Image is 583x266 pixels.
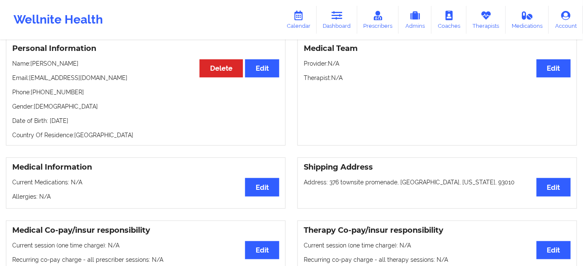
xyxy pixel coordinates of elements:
[317,6,357,34] a: Dashboard
[200,59,243,77] button: Delete
[281,6,317,34] a: Calendar
[12,226,279,235] h3: Medical Co-pay/insur responsibility
[304,59,571,68] p: Provider: N/A
[432,6,467,34] a: Coaches
[12,162,279,172] h3: Medical Information
[245,59,279,77] button: Edit
[245,178,279,196] button: Edit
[537,59,571,77] button: Edit
[537,178,571,196] button: Edit
[12,241,279,250] p: Current session (one time charge): N/A
[12,117,279,125] p: Date of Birth: [DATE]
[12,131,279,139] p: Country Of Residence: [GEOGRAPHIC_DATA]
[12,74,279,82] p: Email: [EMAIL_ADDRESS][DOMAIN_NAME]
[12,178,279,186] p: Current Medications: N/A
[537,241,571,259] button: Edit
[304,44,571,53] h3: Medical Team
[304,74,571,82] p: Therapist: N/A
[12,192,279,201] p: Allergies: N/A
[12,255,279,264] p: Recurring co-pay charge - all prescriber sessions : N/A
[304,178,571,186] p: Address: 376 townsite promenade, [GEOGRAPHIC_DATA], [US_STATE], 93010
[467,6,506,34] a: Therapists
[506,6,549,34] a: Medications
[245,241,279,259] button: Edit
[304,226,571,235] h3: Therapy Co-pay/insur responsibility
[304,255,571,264] p: Recurring co-pay charge - all therapy sessions : N/A
[304,162,571,172] h3: Shipping Address
[12,44,279,53] h3: Personal Information
[357,6,399,34] a: Prescribers
[12,88,279,96] p: Phone: [PHONE_NUMBER]
[399,6,432,34] a: Admins
[549,6,583,34] a: Account
[12,59,279,68] p: Name: [PERSON_NAME]
[12,102,279,111] p: Gender: [DEMOGRAPHIC_DATA]
[304,241,571,250] p: Current session (one time charge): N/A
